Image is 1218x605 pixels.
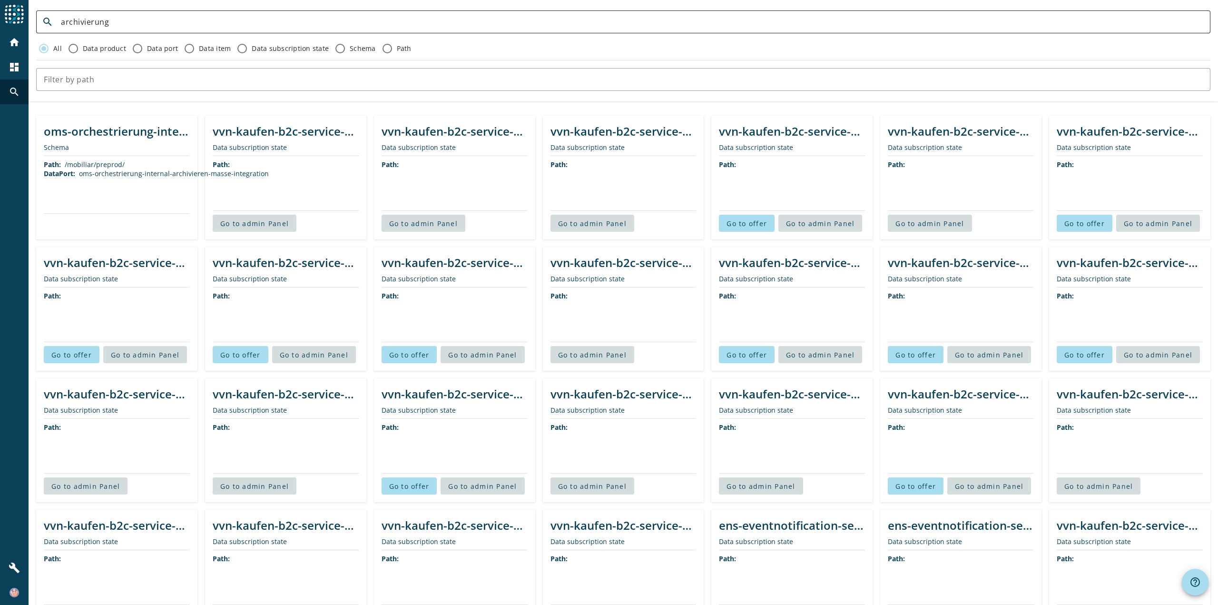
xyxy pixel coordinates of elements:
[382,423,399,432] span: Path:
[888,255,1034,270] div: vvn-kaufen-b2c-service-ab72b103-af9b-4ce4-8c56-327438f0b3e4
[44,160,61,169] span: Path:
[9,562,20,574] mat-icon: build
[1057,255,1203,270] div: vvn-kaufen-b2c-service-ac7876d1-c16e-4b96-a475-e1595bc1342d
[888,477,943,495] button: Go to offer
[44,423,61,432] span: Path:
[44,169,75,178] span: DataPort:
[550,386,697,402] div: vvn-kaufen-b2c-service-77d36be3-b51f-4776-b237-7932c839a65d
[9,37,20,48] mat-icon: home
[550,477,634,495] button: Go to admin Panel
[441,477,524,495] button: Go to admin Panel
[382,291,399,300] span: Path:
[888,160,905,169] span: Path:
[719,215,775,232] button: Go to offer
[727,350,767,359] span: Go to offer
[213,346,268,363] button: Go to offer
[213,255,359,270] div: vvn-kaufen-b2c-service-9b422f17-3d69-43f7-8f55-8411df4f8488
[1057,274,1203,283] div: Data subscription state
[382,274,528,283] div: Data subscription state
[550,160,568,169] span: Path:
[719,406,865,415] div: Data subscription state
[1057,386,1203,402] div: vvn-kaufen-b2c-service-962d3a73-c0d5-4f30-b36f-27e338624daf
[44,346,99,363] button: Go to offer
[9,61,20,73] mat-icon: dashboard
[1057,554,1074,563] span: Path:
[44,143,190,152] div: Schema
[1057,537,1203,546] div: Data subscription state
[389,350,430,359] span: Go to offer
[719,517,865,533] div: ens-eventnotification-service-58ccbbd5b5-xh97d-T
[448,482,517,491] span: Go to admin Panel
[389,482,430,491] span: Go to offer
[197,44,231,53] label: Data item
[558,350,627,359] span: Go to admin Panel
[550,554,568,563] span: Path:
[888,537,1034,546] div: Data subscription state
[44,74,1203,85] input: Filter by path
[550,517,697,533] div: vvn-kaufen-b2c-service-2747ba3b-0349-42c2-86ce-051f8b51fef7
[888,215,972,232] button: Go to admin Panel
[550,346,634,363] button: Go to admin Panel
[272,346,356,363] button: Go to admin Panel
[558,219,627,228] span: Go to admin Panel
[441,346,524,363] button: Go to admin Panel
[1057,160,1074,169] span: Path:
[448,350,517,359] span: Go to admin Panel
[348,44,376,53] label: Schema
[44,386,190,402] div: vvn-kaufen-b2c-service-8e6a1002-6480-49fe-a0fa-e0387bc876a9
[719,346,775,363] button: Go to offer
[955,350,1023,359] span: Go to admin Panel
[382,215,465,232] button: Go to admin Panel
[955,482,1023,491] span: Go to admin Panel
[44,537,190,546] div: Data subscription state
[10,588,19,597] img: 4159e58116902dad3bfdf60803ab4aba
[1189,576,1201,588] mat-icon: help_outline
[550,215,634,232] button: Go to admin Panel
[888,517,1034,533] div: ens-eventnotification-service-7b7c95bc45-ph9df-P
[51,482,120,491] span: Go to admin Panel
[51,44,62,53] label: All
[719,477,803,495] button: Go to admin Panel
[888,554,905,563] span: Path:
[382,160,399,169] span: Path:
[1057,143,1203,152] div: Data subscription state
[895,219,964,228] span: Go to admin Panel
[1064,482,1133,491] span: Go to admin Panel
[81,44,126,53] label: Data product
[1064,350,1105,359] span: Go to offer
[44,517,190,533] div: vvn-kaufen-b2c-service-a4e5d169-c086-474a-8ee4-9318956cf25a
[727,482,795,491] span: Go to admin Panel
[382,537,528,546] div: Data subscription state
[1057,423,1074,432] span: Path:
[719,160,736,169] span: Path:
[719,143,865,152] div: Data subscription state
[1057,406,1203,415] div: Data subscription state
[719,274,865,283] div: Data subscription state
[550,406,697,415] div: Data subscription state
[213,477,296,495] button: Go to admin Panel
[44,274,190,283] div: Data subscription state
[947,346,1031,363] button: Go to admin Panel
[1124,219,1192,228] span: Go to admin Panel
[213,291,230,300] span: Path:
[213,123,359,139] div: vvn-kaufen-b2c-service-c02c39b6-bf8b-4dcb-9ad4-9658166f272a
[36,16,59,28] mat-icon: search
[44,406,190,415] div: Data subscription state
[888,123,1034,139] div: vvn-kaufen-b2c-service-63b94bc9-f5e2-4354-9f25-f8dfbcbec333
[888,346,943,363] button: Go to offer
[558,482,627,491] span: Go to admin Panel
[213,160,230,169] span: Path:
[61,16,1203,28] input: Search by keyword
[145,44,178,53] label: Data port
[382,123,528,139] div: vvn-kaufen-b2c-service-6f50e49f-50b0-4f07-85cf-c5eb196e32de
[382,406,528,415] div: Data subscription state
[888,291,905,300] span: Path:
[395,44,412,53] label: Path
[382,517,528,533] div: vvn-kaufen-b2c-service-9cde3bec-f906-4fb2-a745-9b65956d3bf4
[213,554,230,563] span: Path:
[5,5,24,24] img: spoud-logo.svg
[895,482,936,491] span: Go to offer
[44,554,61,563] span: Path:
[213,274,359,283] div: Data subscription state
[382,554,399,563] span: Path:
